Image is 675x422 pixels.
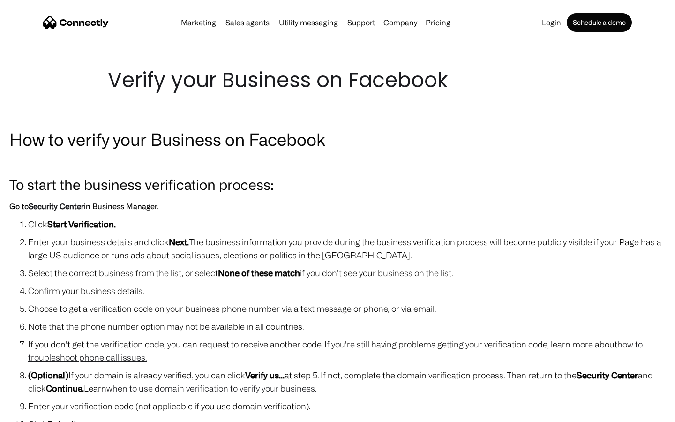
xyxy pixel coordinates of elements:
a: Utility messaging [275,19,342,26]
a: Marketing [177,19,220,26]
li: Choose to get a verification code on your business phone number via a text message or phone, or v... [28,302,666,315]
h6: Go to in Business Manager. [9,200,666,213]
li: Confirm your business details. [28,284,666,297]
a: Support [344,19,379,26]
h2: How to verify your Business on Facebook [9,128,666,151]
strong: Start Verification. [47,219,116,229]
strong: None of these match [218,268,300,278]
strong: (Optional) [28,370,68,380]
li: Click [28,218,666,231]
a: Security Center [29,202,84,211]
li: Enter your verification code (not applicable if you use domain verification). [28,399,666,413]
li: If your domain is already verified, you can click at step 5. If not, complete the domain verifica... [28,369,666,395]
h1: Verify your Business on Facebook [108,66,567,95]
strong: Next. [169,237,189,247]
strong: Security Center [577,370,638,380]
p: ‍ [9,156,666,169]
a: Sales agents [222,19,273,26]
aside: Language selected: English [9,406,56,419]
a: Schedule a demo [567,13,632,32]
div: Company [383,16,417,29]
ul: Language list [19,406,56,419]
strong: Verify us... [245,370,285,380]
a: when to use domain verification to verify your business. [106,384,316,393]
li: If you don't get the verification code, you can request to receive another code. If you're still ... [28,338,666,364]
a: Pricing [422,19,454,26]
strong: Continue. [46,384,84,393]
a: Login [538,19,565,26]
h3: To start the business verification process: [9,173,666,195]
li: Note that the phone number option may not be available in all countries. [28,320,666,333]
li: Enter your business details and click The business information you provide during the business ve... [28,235,666,262]
li: Select the correct business from the list, or select if you don't see your business on the list. [28,266,666,279]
